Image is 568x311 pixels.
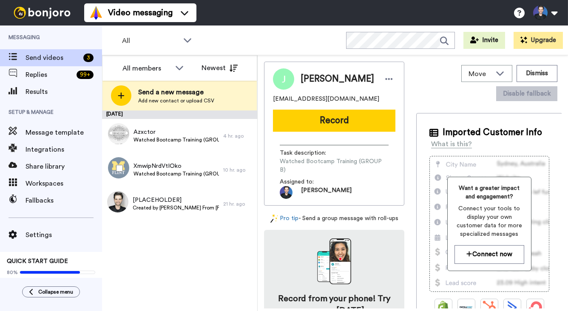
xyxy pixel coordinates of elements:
[26,161,102,172] span: Share library
[517,65,557,82] button: Dismiss
[26,70,73,80] span: Replies
[107,191,128,212] img: 6e068e8c-427a-4d8a-b15f-36e1abfcd730
[454,204,524,238] span: Connect your tools to display your own customer data for more specialized messages
[26,178,102,189] span: Workspaces
[270,214,298,223] a: Pro tip
[133,196,219,204] span: [PLACEHOLDER]
[7,269,18,276] span: 80%
[77,71,94,79] div: 99 +
[280,157,389,174] span: Watched Bootcamp Training (GROUP B)
[138,87,214,97] span: Send a new message
[469,69,491,79] span: Move
[7,277,95,284] span: Send yourself a test
[443,126,542,139] span: Imported Customer Info
[22,286,80,297] button: Collapse menu
[89,6,103,20] img: vm-color.svg
[270,214,278,223] img: magic-wand.svg
[108,7,173,19] span: Video messaging
[317,238,351,284] img: download
[108,123,129,144] img: de03a512-9421-4bfa-8cea-9466ea43b6a0.jpg
[26,230,102,240] span: Settings
[138,97,214,104] span: Add new contact or upload CSV
[280,149,339,157] span: Task description :
[133,170,219,177] span: Watched Bootcamp Training (GROUP A)
[454,184,524,201] span: Want a greater impact and engagement?
[26,87,102,97] span: Results
[273,95,379,103] span: [EMAIL_ADDRESS][DOMAIN_NAME]
[102,110,257,119] div: [DATE]
[38,288,73,295] span: Collapse menu
[454,245,524,263] button: Connect now
[301,73,374,85] span: [PERSON_NAME]
[264,214,404,223] div: - Send a group message with roll-ups
[431,139,472,149] div: What is this?
[223,167,253,173] div: 10 hr. ago
[26,127,102,138] span: Message template
[273,68,294,90] img: Image of Joshua
[514,32,563,49] button: Upgrade
[463,32,505,49] button: Invite
[280,186,293,199] img: 6be86ef7-c569-4fce-93cb-afb5ceb4fafb-1583875477.jpg
[133,128,219,136] span: Azxctor
[301,186,352,199] span: [PERSON_NAME]
[122,36,179,46] span: All
[26,195,102,206] span: Fallbacks
[133,204,219,211] span: Created by [PERSON_NAME] From [PERSON_NAME][GEOGRAPHIC_DATA]
[26,53,80,63] span: Send videos
[133,136,219,143] span: Watched Bootcamp Training (GROUP A)
[223,201,253,207] div: 21 hr. ago
[10,7,74,19] img: bj-logo-header-white.svg
[496,86,557,101] button: Disable fallback
[122,63,171,74] div: All members
[7,258,68,264] span: QUICK START GUIDE
[280,178,339,186] span: Assigned to:
[26,144,102,155] span: Integrations
[133,162,219,170] span: XmwipNrdVtIOko
[195,59,244,76] button: Newest
[223,133,253,139] div: 4 hr. ago
[83,54,94,62] div: 3
[273,110,395,132] button: Record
